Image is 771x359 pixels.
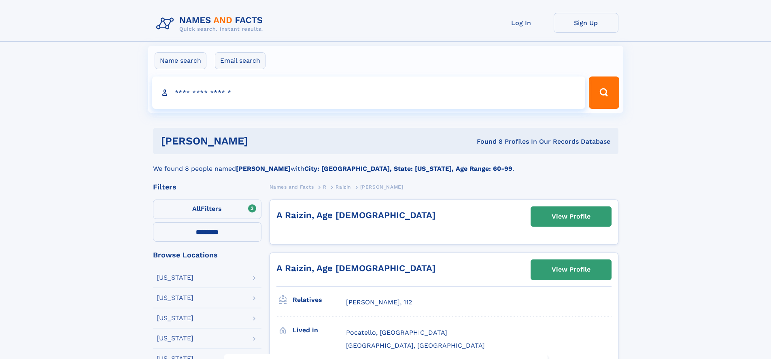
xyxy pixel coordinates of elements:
[157,295,193,301] div: [US_STATE]
[192,205,201,212] span: All
[362,137,610,146] div: Found 8 Profiles In Our Records Database
[489,13,554,33] a: Log In
[153,251,261,259] div: Browse Locations
[270,182,314,192] a: Names and Facts
[589,76,619,109] button: Search Button
[153,154,618,174] div: We found 8 people named with .
[346,329,447,336] span: Pocatello, [GEOGRAPHIC_DATA]
[552,207,590,226] div: View Profile
[157,315,193,321] div: [US_STATE]
[215,52,265,69] label: Email search
[346,342,485,349] span: [GEOGRAPHIC_DATA], [GEOGRAPHIC_DATA]
[304,165,512,172] b: City: [GEOGRAPHIC_DATA], State: [US_STATE], Age Range: 60-99
[153,200,261,219] label: Filters
[161,136,363,146] h1: [PERSON_NAME]
[336,184,351,190] span: Raizin
[552,260,590,279] div: View Profile
[323,184,327,190] span: R
[155,52,206,69] label: Name search
[153,183,261,191] div: Filters
[276,263,435,273] a: A Raizin, Age [DEMOGRAPHIC_DATA]
[293,323,346,337] h3: Lived in
[293,293,346,307] h3: Relatives
[153,13,270,35] img: Logo Names and Facts
[554,13,618,33] a: Sign Up
[336,182,351,192] a: Raizin
[157,335,193,342] div: [US_STATE]
[346,298,412,307] a: [PERSON_NAME], 112
[157,274,193,281] div: [US_STATE]
[360,184,404,190] span: [PERSON_NAME]
[323,182,327,192] a: R
[152,76,586,109] input: search input
[531,207,611,226] a: View Profile
[236,165,291,172] b: [PERSON_NAME]
[276,210,435,220] a: A Raizin, Age [DEMOGRAPHIC_DATA]
[531,260,611,279] a: View Profile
